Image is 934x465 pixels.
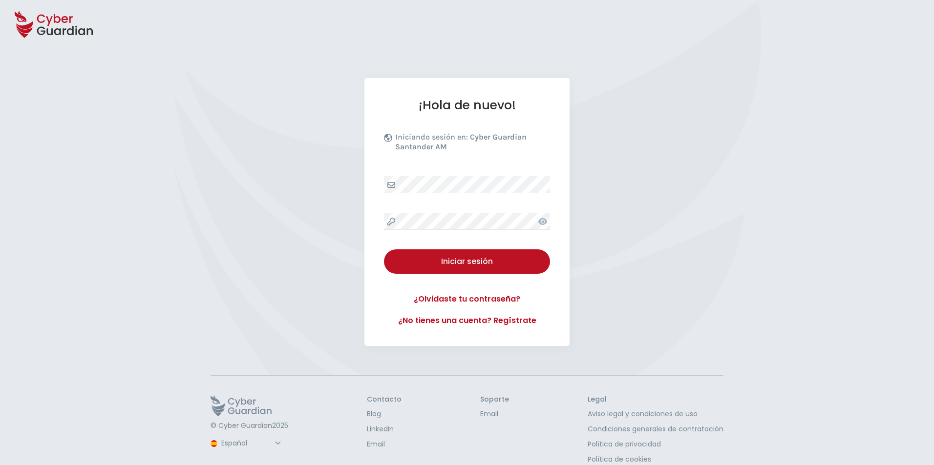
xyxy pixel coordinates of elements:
[384,315,550,326] a: ¿No tienes una cuenta? Regístrate
[588,395,723,404] h3: Legal
[395,132,548,157] p: Iniciando sesión en:
[384,98,550,113] h1: ¡Hola de nuevo!
[384,293,550,305] a: ¿Olvidaste tu contraseña?
[395,132,527,151] b: Cyber Guardian Santander AM
[588,454,723,465] a: Política de cookies
[367,424,402,434] a: LinkedIn
[480,409,509,419] a: Email
[480,395,509,404] h3: Soporte
[367,409,402,419] a: Blog
[588,439,723,449] a: Política de privacidad
[367,439,402,449] a: Email
[211,440,217,447] img: region-logo
[384,249,550,274] button: Iniciar sesión
[588,424,723,434] a: Condiciones generales de contratación
[211,422,288,430] p: © Cyber Guardian 2025
[588,409,723,419] a: Aviso legal y condiciones de uso
[367,395,402,404] h3: Contacto
[391,256,543,267] div: Iniciar sesión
